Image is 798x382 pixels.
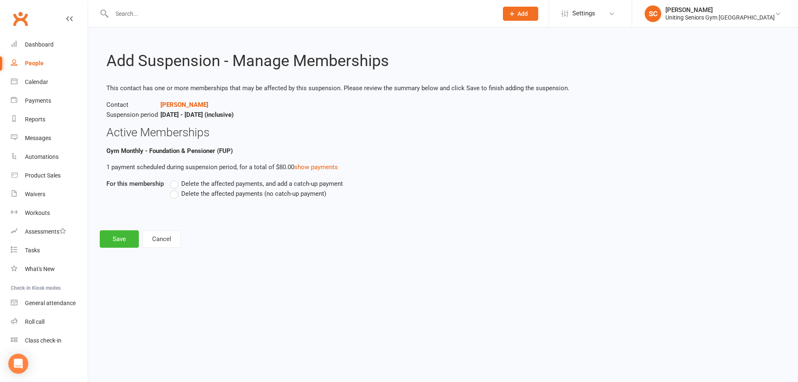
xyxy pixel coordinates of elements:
div: Assessments [25,228,66,235]
a: Payments [11,91,88,110]
h2: Add Suspension - Manage Memberships [106,52,780,70]
div: Class check-in [25,337,62,344]
a: [PERSON_NAME] [160,101,208,108]
input: Search... [109,8,492,20]
div: People [25,60,44,67]
span: Contact [106,100,160,110]
div: Dashboard [25,41,54,48]
b: Gym Monthly - Foundation & Pensioner (FUP) [106,147,233,155]
a: Waivers [11,185,88,204]
a: General attendance kiosk mode [11,294,88,313]
p: 1 payment scheduled during suspension period, for a total of $80.00 [106,162,780,172]
div: Workouts [25,209,50,216]
button: Cancel [143,230,181,248]
a: Roll call [11,313,88,331]
h3: Active Memberships [106,126,780,139]
button: Add [503,7,538,21]
a: Calendar [11,73,88,91]
div: Automations [25,153,59,160]
a: Automations [11,148,88,166]
div: Waivers [25,191,45,197]
div: SC [645,5,661,22]
span: Delete the affected payments, and add a catch-up payment [181,179,343,187]
div: General attendance [25,300,76,306]
a: Workouts [11,204,88,222]
strong: [DATE] - [DATE] (inclusive) [160,111,234,118]
a: Messages [11,129,88,148]
div: Open Intercom Messenger [8,354,28,374]
a: show payments [294,163,338,171]
div: Messages [25,135,51,141]
div: Payments [25,97,51,104]
div: Roll call [25,318,44,325]
span: Add [517,10,528,17]
a: Reports [11,110,88,129]
a: What's New [11,260,88,278]
div: Reports [25,116,45,123]
div: Calendar [25,79,48,85]
span: Delete the affected payments (no catch-up payment) [181,189,326,197]
a: Dashboard [11,35,88,54]
div: Product Sales [25,172,61,179]
div: [PERSON_NAME] [665,6,775,14]
div: What's New [25,266,55,272]
span: Settings [572,4,595,23]
a: Assessments [11,222,88,241]
a: Clubworx [10,8,31,29]
a: Tasks [11,241,88,260]
a: Product Sales [11,166,88,185]
p: This contact has one or more memberships that may be affected by this suspension. Please review t... [106,83,780,93]
div: Tasks [25,247,40,254]
label: For this membership [106,179,164,189]
div: Uniting Seniors Gym [GEOGRAPHIC_DATA] [665,14,775,21]
button: Save [100,230,139,248]
a: People [11,54,88,73]
a: Class kiosk mode [11,331,88,350]
span: Suspension period [106,110,160,120]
